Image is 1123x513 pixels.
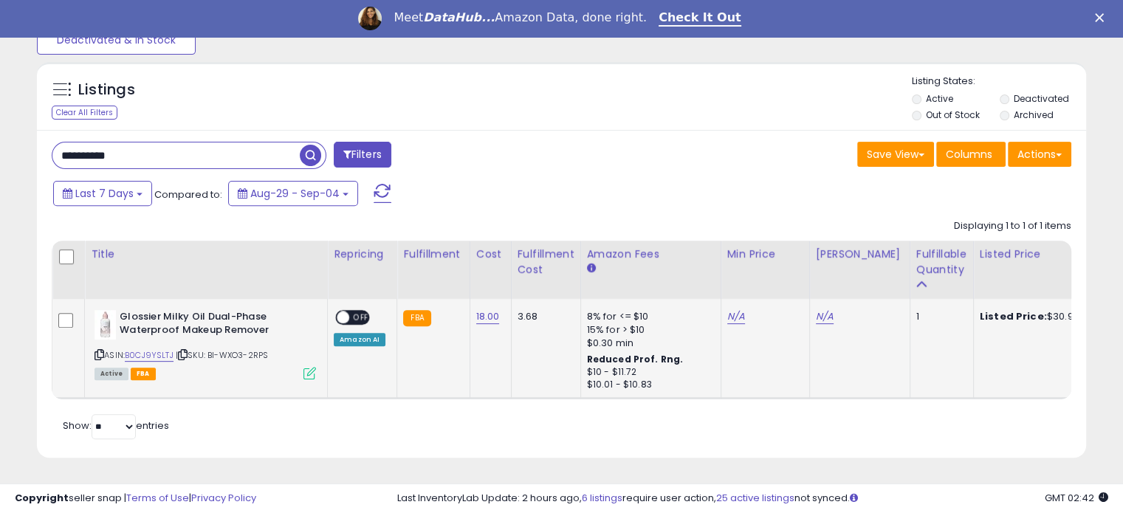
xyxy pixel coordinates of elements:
div: ASIN: [95,310,316,379]
div: Last InventoryLab Update: 2 hours ago, require user action, not synced. [397,492,1108,506]
button: Last 7 Days [53,181,152,206]
div: Fulfillable Quantity [916,247,967,278]
label: Archived [1013,109,1053,121]
span: Aug-29 - Sep-04 [250,186,340,201]
div: Amazon AI [334,333,385,346]
button: Actions [1008,142,1071,167]
span: | SKU: BI-WXO3-2RPS [176,349,268,361]
b: Listed Price: [980,309,1047,323]
a: 18.00 [476,309,500,324]
div: Cost [476,247,505,262]
div: Close [1095,13,1110,22]
b: Glossier Milky Oil Dual-Phase Waterproof Makeup Remover [120,310,299,341]
div: $10 - $11.72 [587,366,710,379]
label: Deactivated [1013,92,1068,105]
span: FBA [131,368,156,380]
label: Out of Stock [926,109,980,121]
b: Reduced Prof. Rng. [587,353,684,365]
div: [PERSON_NAME] [816,247,904,262]
a: N/A [816,309,834,324]
div: $0.30 min [587,337,710,350]
div: 1 [916,310,962,323]
a: Privacy Policy [191,491,256,505]
button: Deactivated & In Stock [37,25,196,55]
div: Fulfillment [403,247,463,262]
a: 25 active listings [716,491,794,505]
button: Aug-29 - Sep-04 [228,181,358,206]
span: Show: entries [63,419,169,433]
div: Clear All Filters [52,106,117,120]
div: seller snap | | [15,492,256,506]
a: N/A [727,309,745,324]
div: Amazon Fees [587,247,715,262]
div: Listed Price [980,247,1107,262]
p: Listing States: [912,75,1086,89]
button: Save View [857,142,934,167]
div: Meet Amazon Data, done right. [394,10,647,25]
div: 15% for > $10 [587,323,710,337]
a: Check It Out [659,10,741,27]
span: Last 7 Days [75,186,134,201]
div: 8% for <= $10 [587,310,710,323]
img: Profile image for Georgie [358,7,382,30]
button: Columns [936,142,1006,167]
div: $30.96 [980,310,1102,323]
small: FBA [403,310,430,326]
div: Min Price [727,247,803,262]
span: 2025-09-15 02:42 GMT [1045,491,1108,505]
div: Displaying 1 to 1 of 1 items [954,219,1071,233]
i: DataHub... [423,10,495,24]
div: Fulfillment Cost [518,247,574,278]
small: Amazon Fees. [587,262,596,275]
div: Repricing [334,247,391,262]
span: Columns [946,147,992,162]
a: 6 listings [582,491,622,505]
button: Filters [334,142,391,168]
div: $10.01 - $10.83 [587,379,710,391]
div: 3.68 [518,310,569,323]
span: Compared to: [154,187,222,202]
a: Terms of Use [126,491,189,505]
h5: Listings [78,80,135,100]
span: All listings currently available for purchase on Amazon [95,368,128,380]
img: 41AbQulgIvL._SL40_.jpg [95,310,116,340]
strong: Copyright [15,491,69,505]
label: Active [926,92,953,105]
a: B0CJ9YSLTJ [125,349,174,362]
span: OFF [349,311,373,323]
div: Title [91,247,321,262]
